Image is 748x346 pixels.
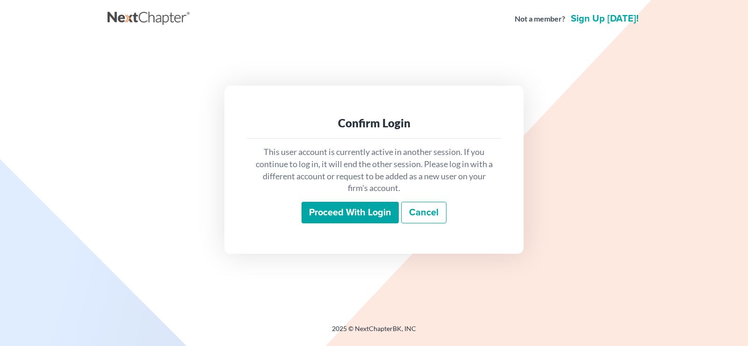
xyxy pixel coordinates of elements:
p: This user account is currently active in another session. If you continue to log in, it will end ... [254,146,494,194]
div: Confirm Login [254,116,494,131]
a: Sign up [DATE]! [569,14,640,23]
a: Cancel [401,202,446,223]
div: 2025 © NextChapterBK, INC [108,324,640,341]
strong: Not a member? [515,14,565,24]
input: Proceed with login [302,202,399,223]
